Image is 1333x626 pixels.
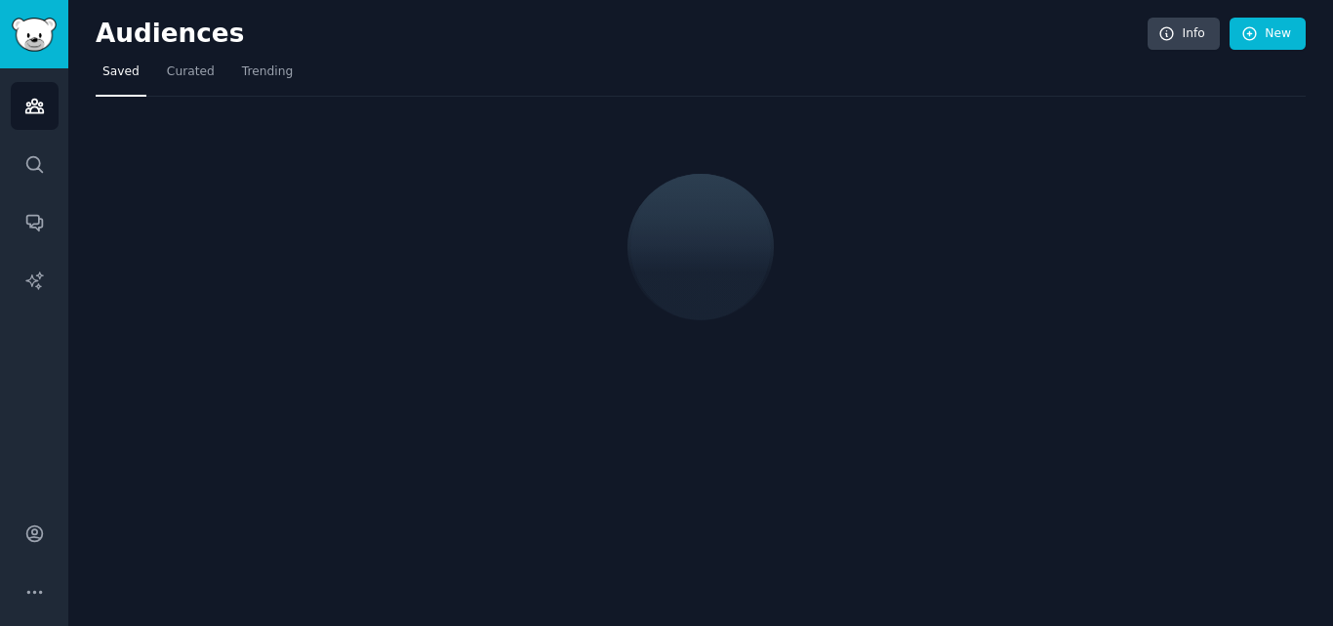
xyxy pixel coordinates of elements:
a: New [1230,18,1306,51]
a: Info [1148,18,1220,51]
h2: Audiences [96,19,1148,50]
a: Saved [96,57,146,97]
a: Curated [160,57,222,97]
span: Curated [167,63,215,81]
span: Trending [242,63,293,81]
img: GummySearch logo [12,18,57,52]
a: Trending [235,57,300,97]
span: Saved [102,63,140,81]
